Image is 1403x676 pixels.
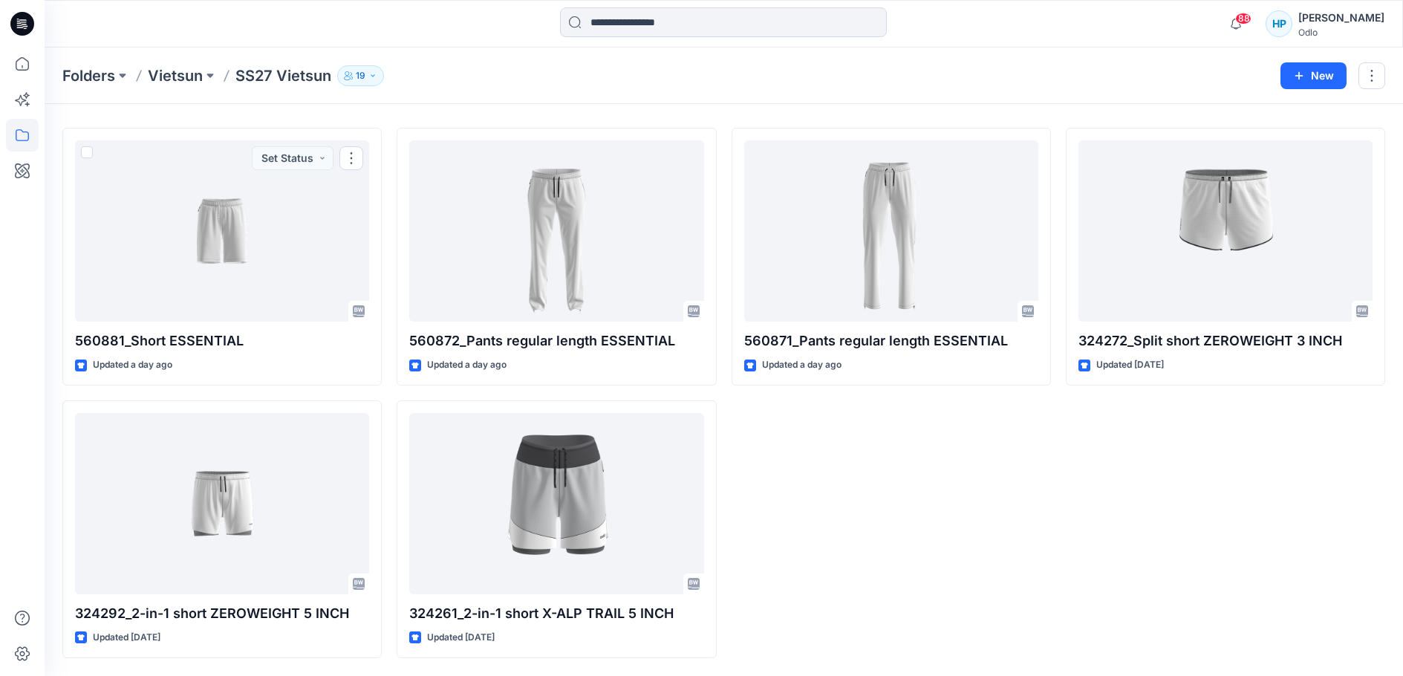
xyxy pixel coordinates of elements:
[427,357,507,373] p: Updated a day ago
[356,68,365,84] p: 19
[409,413,703,594] a: 324261_2-in-1 short X-ALP TRAIL 5 INCH
[148,65,203,86] a: Vietsun
[93,630,160,646] p: Updated [DATE]
[62,65,115,86] a: Folders
[427,630,495,646] p: Updated [DATE]
[409,603,703,624] p: 324261_2-in-1 short X-ALP TRAIL 5 INCH
[337,65,384,86] button: 19
[93,357,172,373] p: Updated a day ago
[75,413,369,594] a: 324292_2-in-1 short ZEROWEIGHT 5 INCH
[75,331,369,351] p: 560881_Short ESSENTIAL
[75,140,369,322] a: 560881_Short ESSENTIAL
[1078,331,1373,351] p: 324272_Split short ZEROWEIGHT 3 INCH
[744,140,1038,322] a: 560871_Pants regular length ESSENTIAL
[1298,27,1384,38] div: Odlo
[409,331,703,351] p: 560872_Pants regular length ESSENTIAL
[1298,9,1384,27] div: [PERSON_NAME]
[75,603,369,624] p: 324292_2-in-1 short ZEROWEIGHT 5 INCH
[744,331,1038,351] p: 560871_Pants regular length ESSENTIAL
[1266,10,1292,37] div: HP
[1096,357,1164,373] p: Updated [DATE]
[1235,13,1251,25] span: 88
[1078,140,1373,322] a: 324272_Split short ZEROWEIGHT 3 INCH
[1280,62,1347,89] button: New
[762,357,842,373] p: Updated a day ago
[409,140,703,322] a: 560872_Pants regular length ESSENTIAL
[235,65,331,86] p: SS27 Vietsun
